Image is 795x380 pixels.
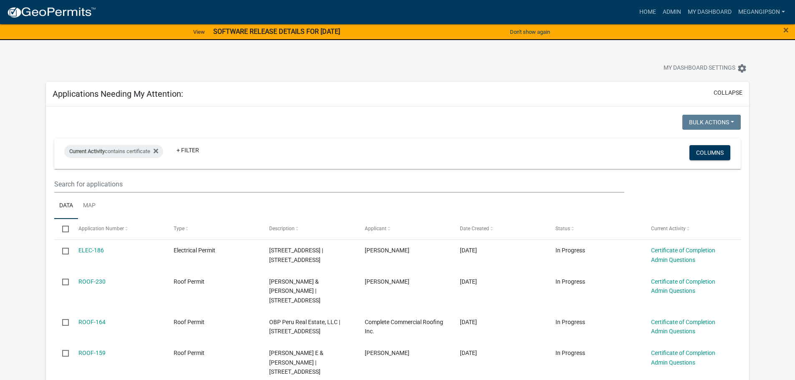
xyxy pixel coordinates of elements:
button: collapse [714,88,742,97]
button: Columns [689,145,730,160]
a: Map [78,193,101,219]
span: In Progress [555,319,585,325]
h5: Applications Needing My Attention: [53,89,183,99]
a: megangipson [735,4,788,20]
a: Certificate of Completion Admin Questions [651,319,715,335]
span: Jeffery & Angela Moon | 4136 W BARBERRY LN [269,278,321,304]
span: Dean Owens [365,350,409,356]
strong: SOFTWARE RELEASE DETAILS FOR [DATE] [213,28,340,35]
span: Application Number [78,226,124,232]
span: Roof Permit [174,350,204,356]
span: × [783,24,789,36]
datatable-header-cell: Status [548,219,643,239]
span: 06/03/2024 [460,319,477,325]
span: Complete Commercial Roofing Inc. [365,319,443,335]
a: Certificate of Completion Admin Questions [651,350,715,366]
span: James Taylor [365,247,409,254]
a: View [190,25,208,39]
span: My Dashboard Settings [664,63,735,73]
span: Herbert Parsons [365,278,409,285]
a: Home [636,4,659,20]
a: ELEC-186 [78,247,104,254]
a: ROOF-230 [78,278,106,285]
span: Electrical Permit [174,247,215,254]
span: Roof Permit [174,278,204,285]
a: Admin [659,4,684,20]
span: In Progress [555,247,585,254]
a: ROOF-164 [78,319,106,325]
span: Current Activity [651,226,686,232]
span: In Progress [555,350,585,356]
span: 08/14/2025 [460,278,477,285]
span: Roof Permit [174,319,204,325]
span: Owens, Dean E & Peggy L | 2385 W Main St [269,350,323,375]
span: Applicant [365,226,386,232]
input: Search for applications [54,176,624,193]
a: + Filter [170,143,206,158]
a: ROOF-159 [78,350,106,356]
div: contains certificate [64,145,163,158]
span: Date Created [460,226,489,232]
a: My Dashboard [684,4,735,20]
span: In Progress [555,278,585,285]
datatable-header-cell: Date Created [452,219,548,239]
datatable-header-cell: Description [261,219,357,239]
button: Don't show again [507,25,553,39]
span: Current Activity [69,148,105,154]
span: OBP Peru Real Estate, LLC | 1850 Matador St [269,319,340,335]
datatable-header-cell: Select [54,219,70,239]
span: Description [269,226,295,232]
span: Status [555,226,570,232]
span: 05/09/2024 [460,350,477,356]
datatable-header-cell: Current Activity [643,219,739,239]
span: 09/03/2025 [460,247,477,254]
datatable-header-cell: Type [166,219,261,239]
i: settings [737,63,747,73]
a: Data [54,193,78,219]
a: Certificate of Completion Admin Questions [651,247,715,263]
button: Bulk Actions [682,115,741,130]
button: My Dashboard Settingssettings [657,60,754,76]
datatable-header-cell: Application Number [71,219,166,239]
datatable-header-cell: Applicant [357,219,452,239]
button: Close [783,25,789,35]
span: 2090 E Lovers Lane Rd | 850 N Country Club Rd [269,247,323,263]
a: Certificate of Completion Admin Questions [651,278,715,294]
span: Type [174,226,184,232]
